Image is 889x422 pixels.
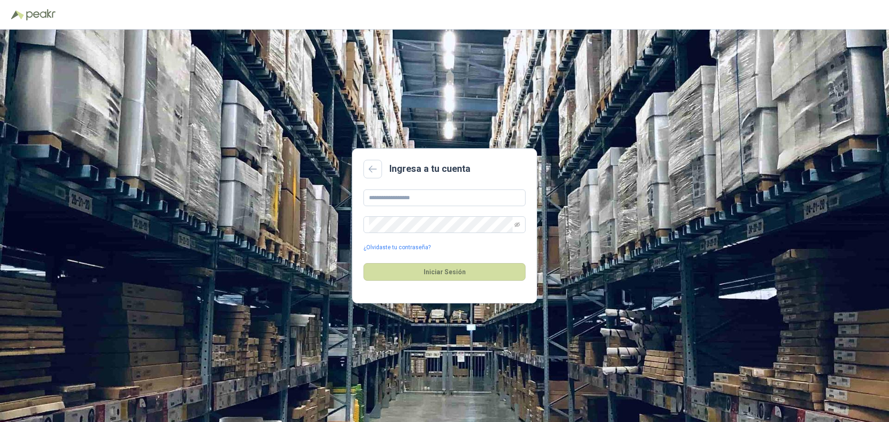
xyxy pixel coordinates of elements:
span: eye-invisible [514,222,520,227]
h2: Ingresa a tu cuenta [389,162,470,176]
a: ¿Olvidaste tu contraseña? [363,243,431,252]
button: Iniciar Sesión [363,263,526,281]
img: Peakr [26,9,56,20]
img: Logo [11,10,24,19]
